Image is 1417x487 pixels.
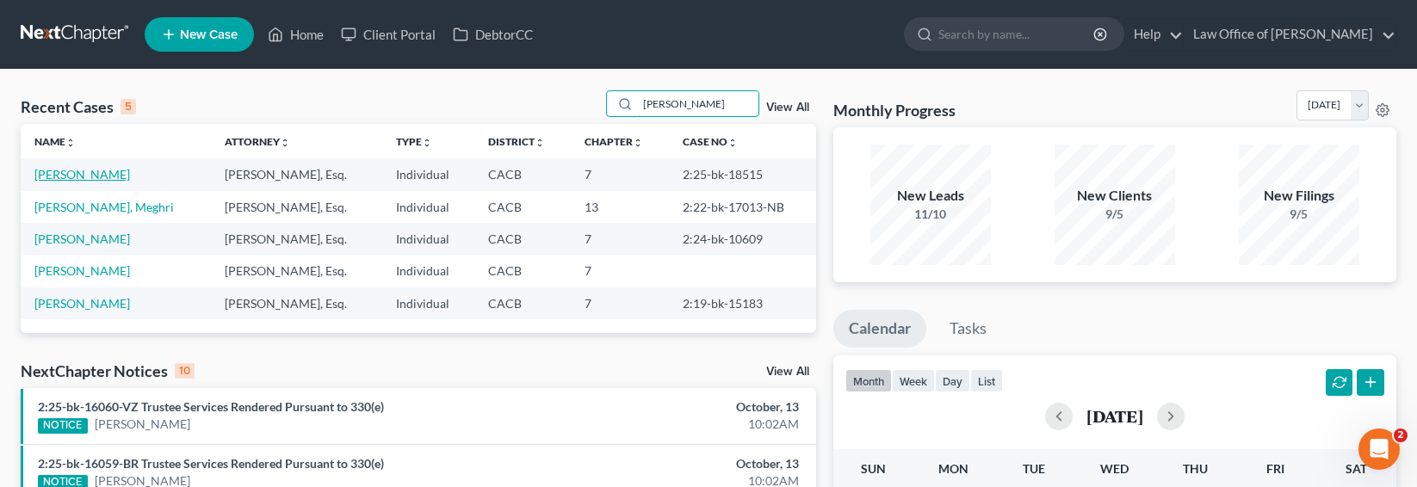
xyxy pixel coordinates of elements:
[422,138,432,148] i: unfold_more
[571,191,669,223] td: 13
[474,191,571,223] td: CACB
[474,223,571,255] td: CACB
[211,223,381,255] td: [PERSON_NAME], Esq.
[382,287,474,319] td: Individual
[34,200,174,214] a: [PERSON_NAME], Meghri
[633,138,643,148] i: unfold_more
[638,91,758,116] input: Search by name...
[121,99,136,114] div: 5
[669,223,816,255] td: 2:24-bk-10609
[585,135,643,148] a: Chapterunfold_more
[211,287,381,319] td: [PERSON_NAME], Esq.
[557,416,799,433] div: 10:02AM
[870,186,991,206] div: New Leads
[1100,461,1129,476] span: Wed
[332,19,444,50] a: Client Portal
[259,19,332,50] a: Home
[38,418,88,434] div: NOTICE
[669,191,816,223] td: 2:22-bk-17013-NB
[180,28,238,41] span: New Case
[1086,407,1143,425] h2: [DATE]
[382,223,474,255] td: Individual
[1358,428,1400,470] iframe: Intercom live chat
[38,456,384,471] a: 2:25-bk-16059-BR Trustee Services Rendered Pursuant to 330(e)
[833,100,956,120] h3: Monthly Progress
[474,256,571,287] td: CACB
[175,363,195,379] div: 10
[211,191,381,223] td: [PERSON_NAME], Esq.
[571,256,669,287] td: 7
[1266,461,1284,476] span: Fri
[21,361,195,381] div: NextChapter Notices
[21,96,136,117] div: Recent Cases
[211,158,381,190] td: [PERSON_NAME], Esq.
[34,296,130,311] a: [PERSON_NAME]
[65,138,76,148] i: unfold_more
[766,366,809,378] a: View All
[1023,461,1045,476] span: Tue
[382,158,474,190] td: Individual
[34,167,130,182] a: [PERSON_NAME]
[571,287,669,319] td: 7
[970,369,1003,392] button: list
[444,19,541,50] a: DebtorCC
[870,206,991,223] div: 11/10
[225,135,290,148] a: Attorneyunfold_more
[1055,186,1175,206] div: New Clients
[34,263,130,278] a: [PERSON_NAME]
[34,231,130,246] a: [PERSON_NAME]
[474,158,571,190] td: CACB
[938,18,1096,50] input: Search by name...
[727,138,738,148] i: unfold_more
[571,158,669,190] td: 7
[1055,206,1175,223] div: 9/5
[1346,461,1367,476] span: Sat
[861,461,886,476] span: Sun
[488,135,545,148] a: Districtunfold_more
[669,287,816,319] td: 2:19-bk-15183
[1125,19,1183,50] a: Help
[95,416,190,433] a: [PERSON_NAME]
[211,256,381,287] td: [PERSON_NAME], Esq.
[382,191,474,223] td: Individual
[766,102,809,114] a: View All
[1239,186,1359,206] div: New Filings
[1394,428,1408,442] span: 2
[571,223,669,255] td: 7
[934,310,1002,348] a: Tasks
[280,138,290,148] i: unfold_more
[474,287,571,319] td: CACB
[557,398,799,416] div: October, 13
[935,369,970,392] button: day
[1239,206,1359,223] div: 9/5
[535,138,545,148] i: unfold_more
[669,158,816,190] td: 2:25-bk-18515
[892,369,935,392] button: week
[683,135,738,148] a: Case Nounfold_more
[1183,461,1208,476] span: Thu
[833,310,926,348] a: Calendar
[38,399,384,414] a: 2:25-bk-16060-VZ Trustee Services Rendered Pursuant to 330(e)
[382,256,474,287] td: Individual
[34,135,76,148] a: Nameunfold_more
[845,369,892,392] button: month
[938,461,968,476] span: Mon
[1185,19,1395,50] a: Law Office of [PERSON_NAME]
[557,455,799,472] div: October, 13
[396,135,432,148] a: Typeunfold_more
